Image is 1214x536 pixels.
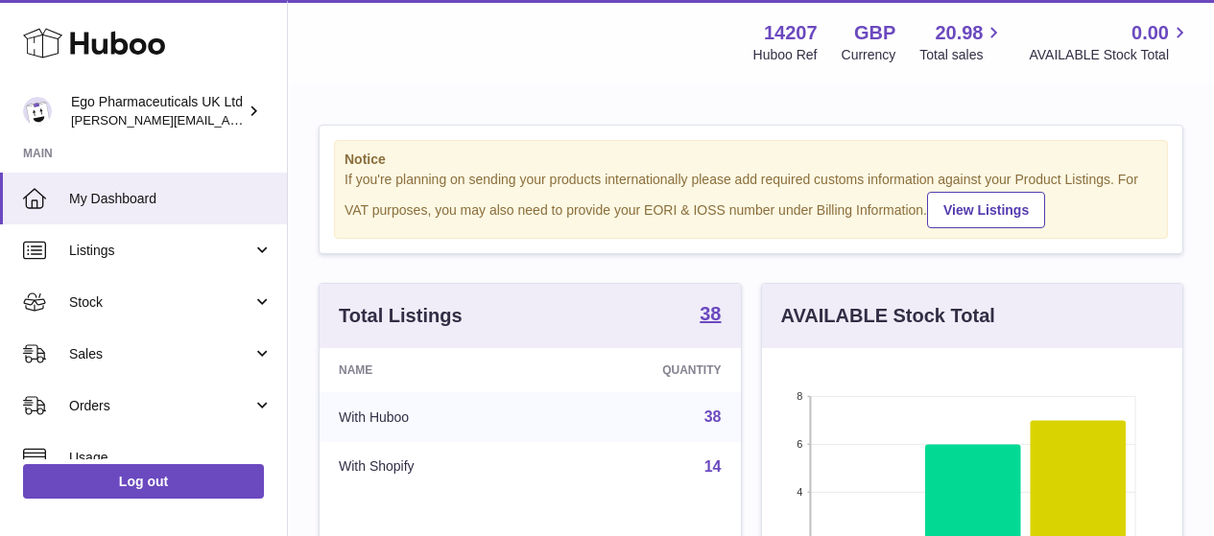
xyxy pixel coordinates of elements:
[704,408,722,425] a: 38
[71,93,244,129] div: Ego Pharmaceuticals UK Ltd
[700,304,721,323] strong: 38
[345,151,1157,169] strong: Notice
[69,190,273,208] span: My Dashboard
[1131,20,1169,46] span: 0.00
[69,293,252,312] span: Stock
[69,449,273,467] span: Usage
[69,345,252,363] span: Sales
[69,397,252,415] span: Orders
[23,97,52,126] img: rebecca.carroll@egopharm.com
[546,348,740,392] th: Quantity
[797,390,802,402] text: 8
[935,20,983,46] span: 20.98
[797,438,802,450] text: 6
[781,303,995,329] h3: AVAILABLE Stock Total
[320,442,546,492] td: With Shopify
[704,458,722,475] a: 14
[797,486,802,498] text: 4
[927,192,1045,228] a: View Listings
[753,46,818,64] div: Huboo Ref
[69,242,252,260] span: Listings
[23,464,264,499] a: Log out
[919,20,1005,64] a: 20.98 Total sales
[842,46,896,64] div: Currency
[1029,46,1191,64] span: AVAILABLE Stock Total
[919,46,1005,64] span: Total sales
[700,304,721,327] a: 38
[320,348,546,392] th: Name
[320,392,546,442] td: With Huboo
[71,112,488,128] span: [PERSON_NAME][EMAIL_ADDRESS][PERSON_NAME][DOMAIN_NAME]
[339,303,463,329] h3: Total Listings
[854,20,895,46] strong: GBP
[764,20,818,46] strong: 14207
[1029,20,1191,64] a: 0.00 AVAILABLE Stock Total
[345,171,1157,228] div: If you're planning on sending your products internationally please add required customs informati...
